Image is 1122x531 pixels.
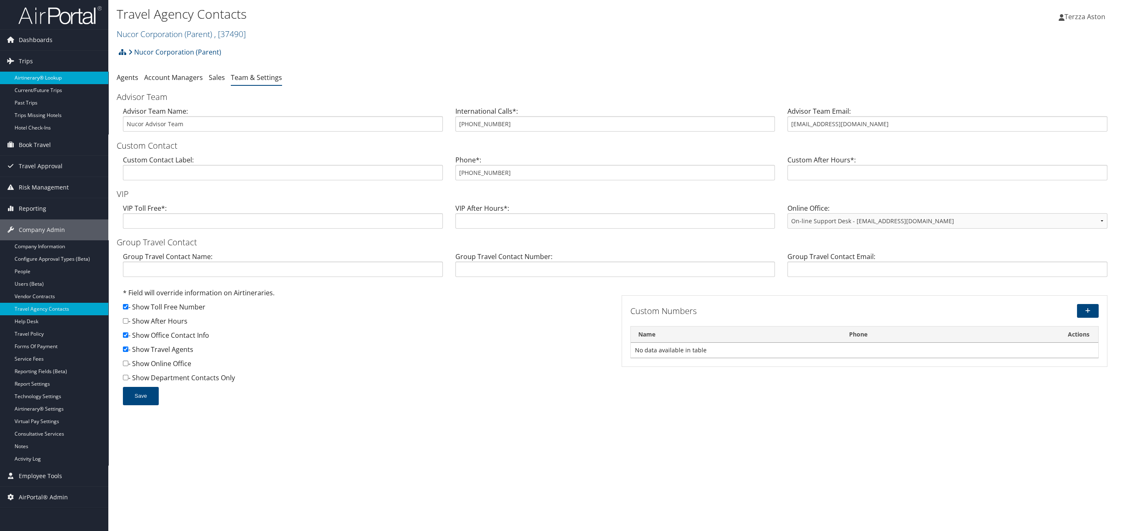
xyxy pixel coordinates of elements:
[117,91,1114,103] h3: Advisor Team
[214,28,246,40] span: , [ 37490 ]
[117,252,449,284] div: Group Travel Contact Name:
[123,330,609,344] div: - Show Office Contact Info
[449,252,782,284] div: Group Travel Contact Number:
[842,327,1059,343] th: Phone: activate to sort column ascending
[19,466,62,486] span: Employee Tools
[19,177,69,198] span: Risk Management
[128,44,221,60] a: Nucor Corporation (Parent)
[117,5,781,23] h1: Travel Agency Contacts
[117,237,1114,248] h3: Group Travel Contact
[631,343,1099,358] td: No data available in table
[117,203,449,235] div: VIP Toll Free*:
[781,203,1114,235] div: Online Office:
[449,106,782,138] div: International Calls*:
[449,155,782,187] div: Phone*:
[117,140,1114,152] h3: Custom Contact
[117,106,449,138] div: Advisor Team Name:
[117,188,1114,200] h3: VIP
[117,155,449,187] div: Custom Contact Label:
[1059,327,1098,343] th: Actions: activate to sort column ascending
[1059,4,1114,29] a: Terzza Aston
[117,73,138,82] a: Agents
[449,203,782,235] div: VIP After Hours*:
[19,30,52,50] span: Dashboards
[18,5,102,25] img: airportal-logo.png
[19,135,51,155] span: Book Travel
[19,156,62,177] span: Travel Approval
[123,387,159,405] button: Save
[781,106,1114,138] div: Advisor Team Email:
[781,252,1114,284] div: Group Travel Contact Email:
[117,28,246,40] a: Nucor Corporation (Parent)
[19,219,65,240] span: Company Admin
[781,155,1114,187] div: Custom After Hours*:
[19,487,68,508] span: AirPortal® Admin
[630,305,940,317] h3: Custom Numbers
[231,73,282,82] a: Team & Settings
[123,302,609,316] div: - Show Toll Free Number
[209,73,225,82] a: Sales
[123,373,609,387] div: - Show Department Contacts Only
[144,73,203,82] a: Account Managers
[123,344,609,359] div: - Show Travel Agents
[123,316,609,330] div: - Show After Hours
[631,327,842,343] th: Name: activate to sort column descending
[19,198,46,219] span: Reporting
[123,359,609,373] div: - Show Online Office
[1065,12,1105,21] span: Terzza Aston
[123,288,609,302] div: * Field will override information on Airtineraries.
[19,51,33,72] span: Trips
